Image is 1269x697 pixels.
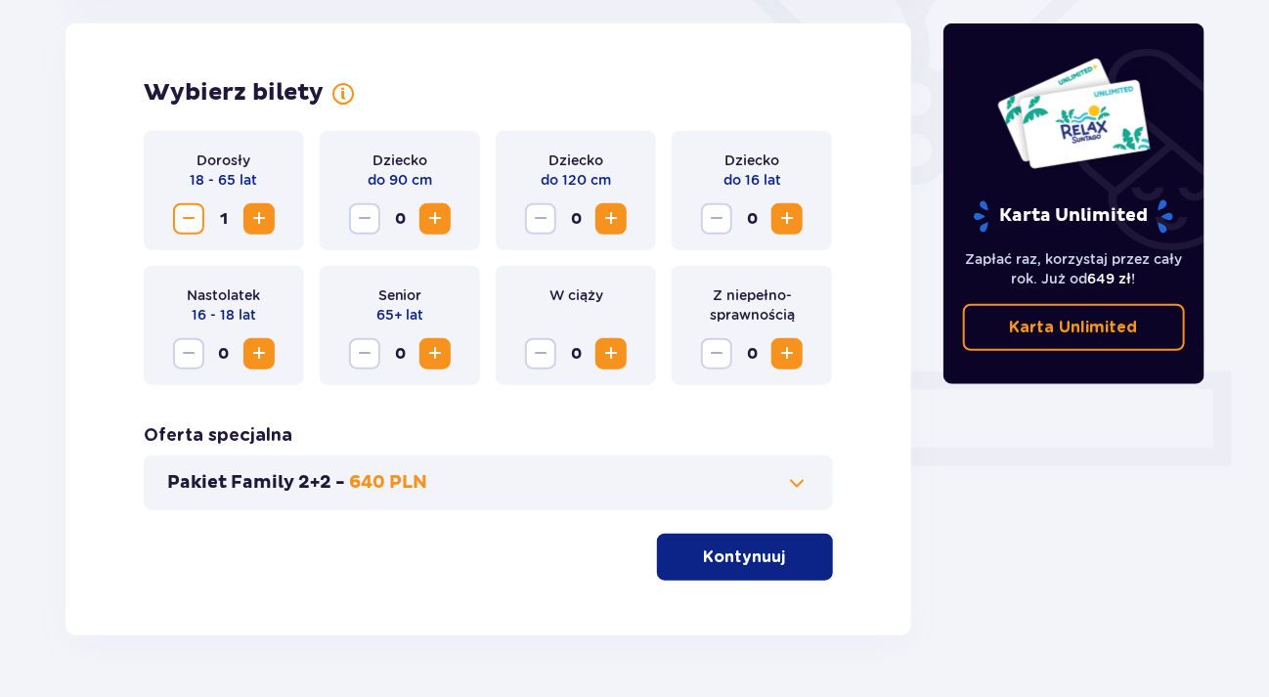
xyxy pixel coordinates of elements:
p: Zapłać raz, korzystaj przez cały rok. Już od ! [963,249,1186,288]
a: Karta Unlimited [963,304,1186,351]
p: Z niepełno­sprawnością [687,285,816,325]
p: Oferta specjalna [144,424,292,448]
span: 0 [208,338,240,370]
p: 18 - 65 lat [191,170,258,190]
p: Dziecko [724,151,779,170]
span: 649 zł [1088,271,1132,286]
button: Decrease [701,338,732,370]
p: Nastolatek [188,285,261,305]
button: Increase [771,338,803,370]
p: Karta Unlimited [972,199,1175,234]
p: Wybierz bilety [144,78,324,108]
span: 0 [560,203,591,235]
span: 0 [560,338,591,370]
button: Decrease [525,203,556,235]
button: Decrease [173,203,204,235]
p: do 120 cm [541,170,611,190]
button: Increase [771,203,803,235]
button: Decrease [349,203,380,235]
p: Karta Unlimited [1010,317,1138,338]
button: Increase [419,203,451,235]
span: 0 [736,203,767,235]
p: Dziecko [548,151,603,170]
p: W ciąży [549,285,603,305]
button: Increase [243,338,275,370]
button: Kontynuuj [657,534,833,581]
span: 0 [736,338,767,370]
p: Senior [378,285,422,305]
button: Decrease [525,338,556,370]
span: 0 [384,338,416,370]
button: Increase [243,203,275,235]
button: Increase [595,203,627,235]
p: Dziecko [372,151,427,170]
button: Decrease [701,203,732,235]
span: 1 [208,203,240,235]
span: 0 [384,203,416,235]
p: 65+ lat [376,305,424,325]
p: do 90 cm [368,170,432,190]
button: Decrease [173,338,204,370]
p: Pakiet Family 2+2 - [167,471,345,495]
button: Pakiet Family 2+2 -640 PLN [167,471,810,495]
p: Dorosły [197,151,251,170]
p: 16 - 18 lat [192,305,256,325]
button: Decrease [349,338,380,370]
button: Increase [595,338,627,370]
p: 640 PLN [349,471,427,495]
p: Kontynuuj [704,546,786,568]
button: Increase [419,338,451,370]
p: do 16 lat [723,170,781,190]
